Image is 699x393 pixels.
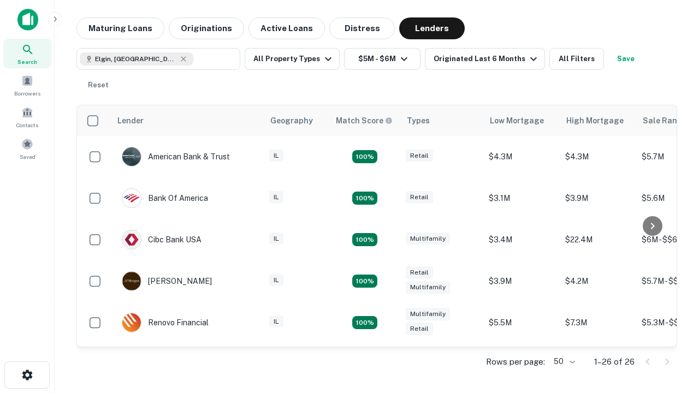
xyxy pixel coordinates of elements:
[483,302,560,343] td: $5.5M
[3,134,51,163] a: Saved
[20,152,35,161] span: Saved
[17,57,37,66] span: Search
[122,271,212,291] div: [PERSON_NAME]
[560,260,636,302] td: $4.2M
[406,233,450,245] div: Multifamily
[122,189,141,207] img: picture
[549,354,577,370] div: 50
[406,266,433,279] div: Retail
[560,343,636,385] td: $3.1M
[269,233,283,245] div: IL
[406,308,450,320] div: Multifamily
[329,17,395,39] button: Distress
[644,271,699,323] iframe: Chat Widget
[400,105,483,136] th: Types
[264,105,329,136] th: Geography
[352,316,377,329] div: Matching Properties: 4, hasApolloMatch: undefined
[122,147,141,166] img: picture
[560,136,636,177] td: $4.3M
[248,17,325,39] button: Active Loans
[560,177,636,219] td: $3.9M
[269,191,283,204] div: IL
[549,48,604,70] button: All Filters
[407,114,430,127] div: Types
[344,48,420,70] button: $5M - $6M
[269,150,283,162] div: IL
[122,313,141,332] img: picture
[269,315,283,328] div: IL
[352,275,377,288] div: Matching Properties: 4, hasApolloMatch: undefined
[352,233,377,246] div: Matching Properties: 4, hasApolloMatch: undefined
[594,355,635,368] p: 1–26 of 26
[245,48,340,70] button: All Property Types
[406,281,450,294] div: Multifamily
[483,343,560,385] td: $2.2M
[352,150,377,163] div: Matching Properties: 7, hasApolloMatch: undefined
[17,9,38,31] img: capitalize-icon.png
[566,114,624,127] div: High Mortgage
[122,230,141,249] img: picture
[483,136,560,177] td: $4.3M
[560,219,636,260] td: $22.4M
[490,114,544,127] div: Low Mortgage
[81,74,116,96] button: Reset
[336,115,393,127] div: Capitalize uses an advanced AI algorithm to match your search with the best lender. The match sco...
[122,188,208,208] div: Bank Of America
[486,355,545,368] p: Rows per page:
[269,274,283,287] div: IL
[117,114,144,127] div: Lender
[122,147,230,166] div: American Bank & Trust
[406,323,433,335] div: Retail
[406,191,433,204] div: Retail
[483,105,560,136] th: Low Mortgage
[336,115,390,127] h6: Match Score
[560,302,636,343] td: $7.3M
[76,17,164,39] button: Maturing Loans
[122,313,209,332] div: Renovo Financial
[14,89,40,98] span: Borrowers
[329,105,400,136] th: Capitalize uses an advanced AI algorithm to match your search with the best lender. The match sco...
[122,272,141,290] img: picture
[483,177,560,219] td: $3.1M
[122,230,202,249] div: Cibc Bank USA
[483,260,560,302] td: $3.9M
[406,150,433,162] div: Retail
[434,52,540,65] div: Originated Last 6 Months
[608,48,643,70] button: Save your search to get updates of matches that match your search criteria.
[16,121,38,129] span: Contacts
[270,114,313,127] div: Geography
[169,17,244,39] button: Originations
[399,17,465,39] button: Lenders
[111,105,264,136] th: Lender
[352,192,377,205] div: Matching Properties: 4, hasApolloMatch: undefined
[3,70,51,100] a: Borrowers
[425,48,545,70] button: Originated Last 6 Months
[3,102,51,132] a: Contacts
[483,219,560,260] td: $3.4M
[3,39,51,68] a: Search
[95,54,177,64] span: Elgin, [GEOGRAPHIC_DATA], [GEOGRAPHIC_DATA]
[560,105,636,136] th: High Mortgage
